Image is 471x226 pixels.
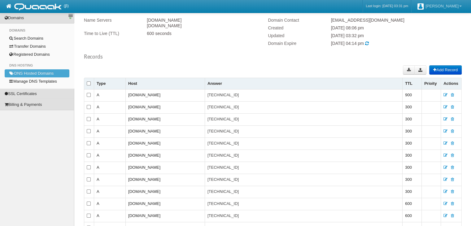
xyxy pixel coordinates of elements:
[207,152,331,159] textarea: [TECHNICAL_ID]
[125,150,205,162] td: [DOMAIN_NAME]
[402,89,421,101] td: 900
[5,50,69,59] a: Registered Domains
[331,17,452,23] div: [EMAIL_ADDRESS][DOMAIN_NAME]
[125,186,205,198] td: [DOMAIN_NAME]
[415,65,426,75] div: Import records
[402,162,421,174] td: 300
[125,162,205,174] td: [DOMAIN_NAME]
[268,41,326,46] div: Domain Expire
[268,17,326,23] div: Domain Contact
[207,201,331,207] textarea: [TECHNICAL_ID]
[402,150,421,162] td: 300
[366,3,408,9] a: Last login: [DATE] 03:31 pm
[5,61,69,69] li: DNS Hosting
[207,140,331,147] textarea: [TECHNICAL_ID]
[402,137,421,150] td: 300
[68,14,73,18] a: Sidebar switch
[94,186,125,198] td: A
[207,213,331,219] textarea: [TECHNICAL_ID]
[125,210,205,222] td: [DOMAIN_NAME]
[207,128,331,135] textarea: [TECHNICAL_ID]
[94,113,125,125] td: A
[331,41,452,46] div: [DATE] 04:14 pm
[125,198,205,210] td: [DOMAIN_NAME]
[125,125,205,137] td: [DOMAIN_NAME]
[84,31,142,36] div: Time to Live (TTL)
[402,210,421,222] td: 600
[5,34,69,42] a: Search Domains
[441,78,461,89] th: Actions
[64,0,68,11] span: (β)
[205,78,402,89] th: Answer
[268,25,326,31] div: Created
[94,101,125,113] td: A
[207,164,331,171] textarea: [TECHNICAL_ID]
[147,17,268,28] div: [DOMAIN_NAME] [DOMAIN_NAME]
[402,186,421,198] td: 300
[5,77,69,85] a: Manage DNS Templates
[84,17,142,23] div: Name Servers
[94,174,125,186] td: A
[125,137,205,150] td: [DOMAIN_NAME]
[421,78,441,89] th: Prioity
[207,176,331,183] textarea: [TECHNICAL_ID]
[147,31,268,36] div: 600 seconds
[402,198,421,210] td: 600
[94,150,125,162] td: A
[5,69,69,77] a: DNS Hosted Domains
[402,174,421,186] td: 300
[331,33,452,38] div: [DATE] 03:32 pm
[5,42,69,50] a: Transfer Domains
[125,174,205,186] td: [DOMAIN_NAME]
[94,198,125,210] td: A
[94,125,125,137] td: A
[94,162,125,174] td: A
[207,189,331,195] textarea: [TECHNICAL_ID]
[268,33,326,38] div: Updated
[402,113,421,125] td: 300
[5,26,69,34] li: Domains
[125,101,205,113] td: [DOMAIN_NAME]
[402,78,421,89] th: TTL
[125,78,205,89] th: Host
[94,78,125,89] th: Type
[207,104,331,111] textarea: [TECHNICAL_ID]
[207,92,331,99] textarea: [TECHNICAL_ID]
[402,101,421,113] td: 300
[94,210,125,222] td: A
[94,137,125,150] td: A
[125,89,205,101] td: [DOMAIN_NAME]
[94,89,125,101] td: A
[207,116,331,123] textarea: [TECHNICAL_ID]
[84,52,462,62] h3: Records
[402,125,421,137] td: 300
[331,25,452,31] div: [DATE] 08:06 pm
[429,65,462,75] button: Add Record
[125,113,205,125] td: [DOMAIN_NAME]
